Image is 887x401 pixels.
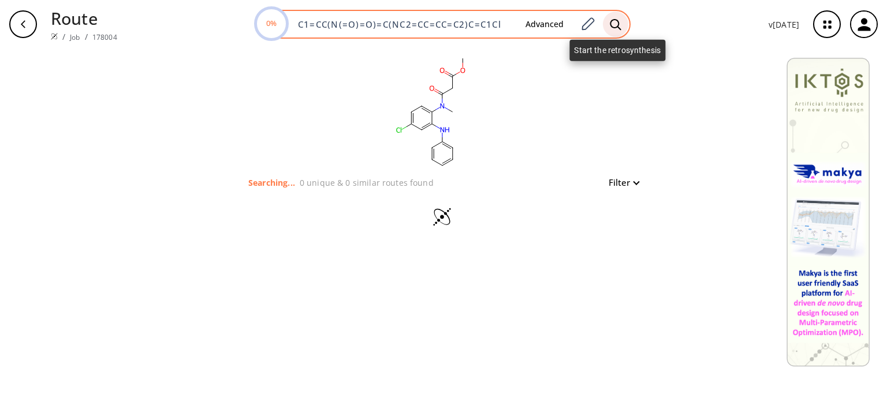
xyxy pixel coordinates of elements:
p: 0 unique & 0 similar routes found [300,177,434,189]
text: 0% [266,18,277,28]
input: Enter SMILES [291,18,516,30]
svg: C1C(Cl)=CC(NC2C=CC=CC=2)=C(N(C)C(=O)CC(OC)=O)C=1 [315,48,546,175]
p: Route [51,6,117,31]
img: Banner [787,58,870,366]
div: Start the retrosynthesis [569,40,665,61]
a: 178004 [92,32,117,42]
img: Spaya logo [51,33,58,40]
a: Job [70,32,80,42]
button: Filter [602,178,639,187]
p: Searching... [248,177,295,189]
li: / [85,31,88,43]
li: / [62,31,65,43]
button: Advanced [516,14,573,35]
p: v [DATE] [769,18,799,31]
